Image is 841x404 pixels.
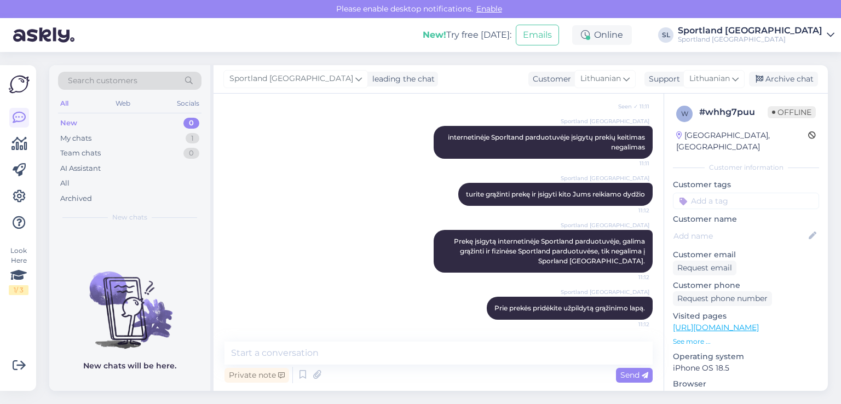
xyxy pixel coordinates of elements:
[673,362,819,374] p: iPhone OS 18.5
[58,96,71,111] div: All
[681,109,688,118] span: w
[60,163,101,174] div: AI Assistant
[186,133,199,144] div: 1
[673,337,819,347] p: See more ...
[673,213,819,225] p: Customer name
[676,130,808,153] div: [GEOGRAPHIC_DATA], [GEOGRAPHIC_DATA]
[572,25,632,45] div: Online
[60,148,101,159] div: Team chats
[448,133,647,151] span: internetinėje Sporltand parduotuvėje įsigytų prekių keitimas negalimas
[561,174,649,182] span: Sportland [GEOGRAPHIC_DATA]
[673,261,736,275] div: Request email
[673,390,819,401] p: Safari 18.5
[678,35,822,44] div: Sportland [GEOGRAPHIC_DATA]
[673,291,772,306] div: Request phone number
[368,73,435,85] div: leading the chat
[60,133,91,144] div: My chats
[768,106,816,118] span: Offline
[561,288,649,296] span: Sportland [GEOGRAPHIC_DATA]
[561,221,649,229] span: Sportland [GEOGRAPHIC_DATA]
[678,26,822,35] div: Sportland [GEOGRAPHIC_DATA]
[494,304,645,312] span: Prie prekės pridėkite užpildytą grąžinimo lapą.
[60,118,77,129] div: New
[658,27,673,43] div: SL
[183,118,199,129] div: 0
[49,252,210,350] img: No chats
[673,378,819,390] p: Browser
[749,72,818,86] div: Archive chat
[673,163,819,172] div: Customer information
[516,25,559,45] button: Emails
[229,73,353,85] span: Sportland [GEOGRAPHIC_DATA]
[183,148,199,159] div: 0
[112,212,147,222] span: New chats
[673,249,819,261] p: Customer email
[113,96,133,111] div: Web
[608,320,649,328] span: 11:12
[60,178,70,189] div: All
[9,246,28,295] div: Look Here
[673,351,819,362] p: Operating system
[673,322,759,332] a: [URL][DOMAIN_NAME]
[423,30,446,40] b: New!
[608,102,649,111] span: Seen ✓ 11:11
[561,117,649,125] span: Sportland [GEOGRAPHIC_DATA]
[423,28,511,42] div: Try free [DATE]:
[580,73,621,85] span: Lithuanian
[673,280,819,291] p: Customer phone
[9,285,28,295] div: 1 / 3
[673,310,819,322] p: Visited pages
[678,26,834,44] a: Sportland [GEOGRAPHIC_DATA]Sportland [GEOGRAPHIC_DATA]
[689,73,730,85] span: Lithuanian
[9,74,30,95] img: Askly Logo
[473,4,505,14] span: Enable
[60,193,92,204] div: Archived
[644,73,680,85] div: Support
[608,206,649,215] span: 11:12
[466,190,645,198] span: turite grąžinti prekę ir įsigyti kito Jums reikiamo dydžio
[608,273,649,281] span: 11:12
[175,96,201,111] div: Socials
[673,230,807,242] input: Add name
[83,360,176,372] p: New chats will be here.
[224,368,289,383] div: Private note
[454,237,647,265] span: Prekę įsigytą internetinėje Sportland parduotuvėje, galima grąžinti ir fizinėse Sportland parduot...
[68,75,137,86] span: Search customers
[608,159,649,168] span: 11:11
[673,179,819,191] p: Customer tags
[620,370,648,380] span: Send
[699,106,768,119] div: # whhg7puu
[673,193,819,209] input: Add a tag
[528,73,571,85] div: Customer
